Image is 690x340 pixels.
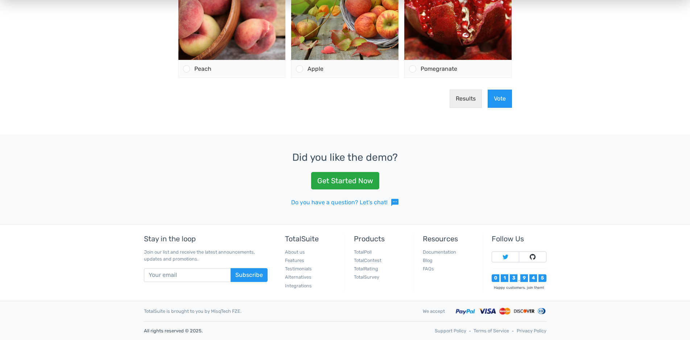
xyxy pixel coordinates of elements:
div: Happy customers, join them! [492,285,546,290]
h3: Did you like the demo? [17,152,673,163]
img: pomegranate-196800_1920-500x500.jpg [404,160,512,268]
img: Follow TotalSuite on Twitter [503,254,508,260]
h5: Stay in the loop [144,235,268,243]
img: peach-3314679_1920-500x500.jpg [178,160,286,268]
a: TotalRating [354,266,378,271]
h5: Resources [423,235,477,243]
span: Banana [194,142,215,149]
input: Your email [144,268,231,282]
span: Kiwi [307,142,319,149]
a: Do you have a question? Let's chat!sms [291,198,399,207]
a: TotalSurvey [354,274,379,280]
p: Your favorite fruit? [178,15,512,23]
span: Apple [307,273,323,280]
div: 1 [501,274,508,282]
span: Peach [194,273,211,280]
a: FAQs [423,266,434,271]
h5: TotalSuite [285,235,339,243]
button: Vote [488,298,512,316]
h5: Follow Us [492,235,546,243]
a: Get Started Now [311,172,379,189]
div: TotalSuite is brought to you by MisqTech FZE. [139,308,417,315]
div: 5 [538,274,546,282]
a: Alternatives [285,274,311,280]
a: Documentation [423,249,456,255]
div: 3 [510,274,517,282]
button: Results [450,298,482,316]
img: apple-1776744_1920-500x500.jpg [291,160,398,268]
h5: Products [354,235,408,243]
div: We accept [417,308,450,315]
a: TotalPoll [354,249,372,255]
a: Features [285,258,304,263]
div: 4 [529,274,537,282]
a: TotalContest [354,258,381,263]
img: fruit-3246127_1920-500x500.jpg [291,29,398,136]
a: About us [285,249,305,255]
span: ‐ [512,327,513,334]
span: sms [391,198,399,207]
div: 0 [492,274,499,282]
span: Strawberry [421,142,451,149]
a: Support Policy [435,327,466,334]
p: All rights reserved © 2025. [144,327,340,334]
a: Integrations [285,283,312,288]
img: strawberry-1180048_1920-500x500.jpg [404,29,512,136]
span: ‐ [469,327,471,334]
div: 9 [520,274,528,282]
a: Terms of Service [474,327,509,334]
a: Blog [423,258,433,263]
div: , [517,277,520,282]
button: Subscribe [231,268,268,282]
p: Join our list and receive the latest announcements, updates and promotions. [144,249,268,262]
a: Privacy Policy [517,327,546,334]
img: cereal-898073_1920-500x500.jpg [178,29,286,136]
img: Accepted payment methods [456,307,546,315]
img: Follow TotalSuite on Github [530,254,536,260]
span: Pomegranate [421,273,457,280]
a: Testimonials [285,266,312,271]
